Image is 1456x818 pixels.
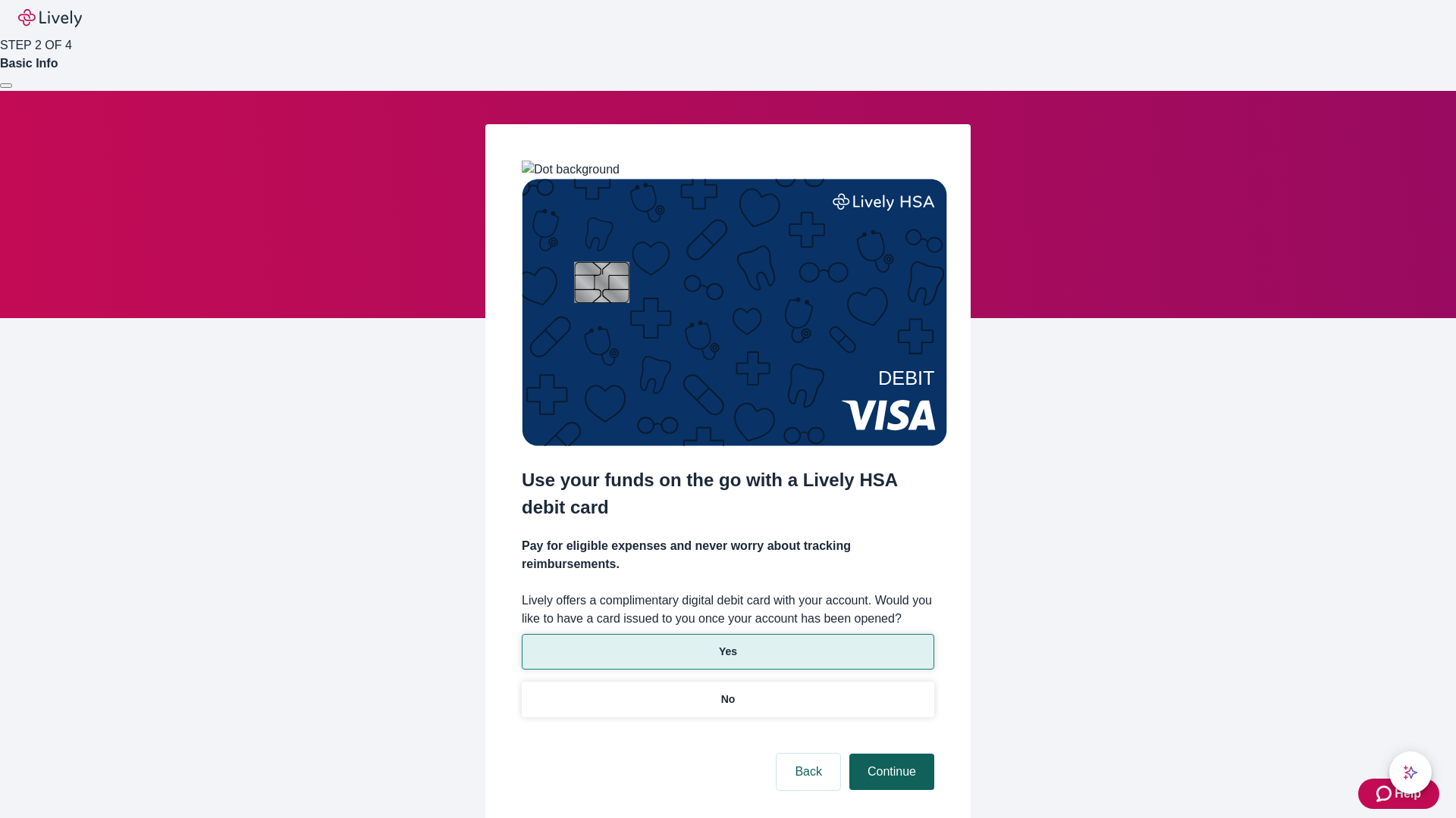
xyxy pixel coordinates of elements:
h2: Use your funds on the go with a Lively HSA debit card [522,467,934,521]
h4: Pay for eligible expenses and never worry about tracking reimbursements. [522,537,934,573]
button: Continue [849,754,934,790]
button: Back [777,754,840,790]
img: Debit card [522,179,947,446]
button: Zendesk support iconHelp [1358,779,1439,809]
svg: Zendesk support icon [1376,785,1395,803]
button: chat [1389,751,1432,794]
button: No [522,682,934,717]
img: Lively [18,9,82,27]
svg: Lively AI Assistant [1403,765,1418,780]
p: Yes [719,644,737,660]
button: Yes [522,634,934,670]
p: No [721,692,736,707]
label: Lively offers a complimentary digital debit card with your account. Would you like to have a card... [522,592,934,628]
span: Help [1395,785,1421,803]
img: Dot background [522,161,620,179]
